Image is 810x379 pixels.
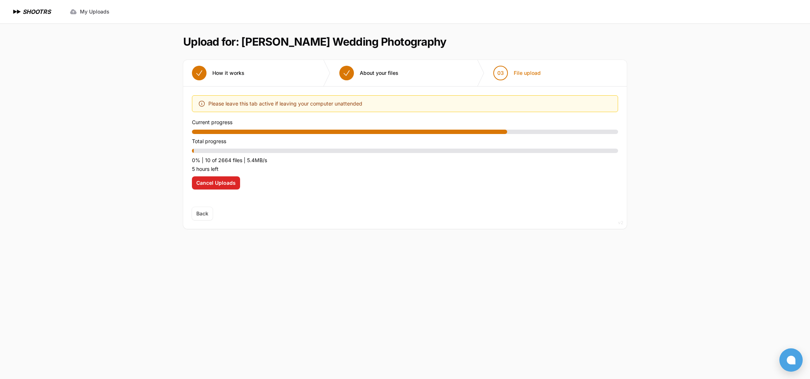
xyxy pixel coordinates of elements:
p: Total progress [192,137,618,146]
p: 5 hours left [192,165,618,173]
span: File upload [514,69,541,77]
h1: SHOOTRS [23,7,51,16]
a: SHOOTRS SHOOTRS [12,7,51,16]
button: 03 File upload [485,60,549,86]
button: Open chat window [779,348,803,372]
h1: Upload for: [PERSON_NAME] Wedding Photography [183,35,446,48]
span: About your files [360,69,398,77]
span: How it works [212,69,244,77]
button: How it works [183,60,253,86]
span: 03 [497,69,504,77]
button: Cancel Uploads [192,176,240,189]
button: About your files [331,60,407,86]
div: v2 [618,218,623,227]
span: Please leave this tab active if leaving your computer unattended [208,99,362,108]
a: My Uploads [65,5,114,18]
span: My Uploads [80,8,109,15]
p: 0% | 10 of 2664 files | 5.4MB/s [192,156,618,165]
img: SHOOTRS [12,7,23,16]
p: Current progress [192,118,618,127]
span: Cancel Uploads [196,179,236,187]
